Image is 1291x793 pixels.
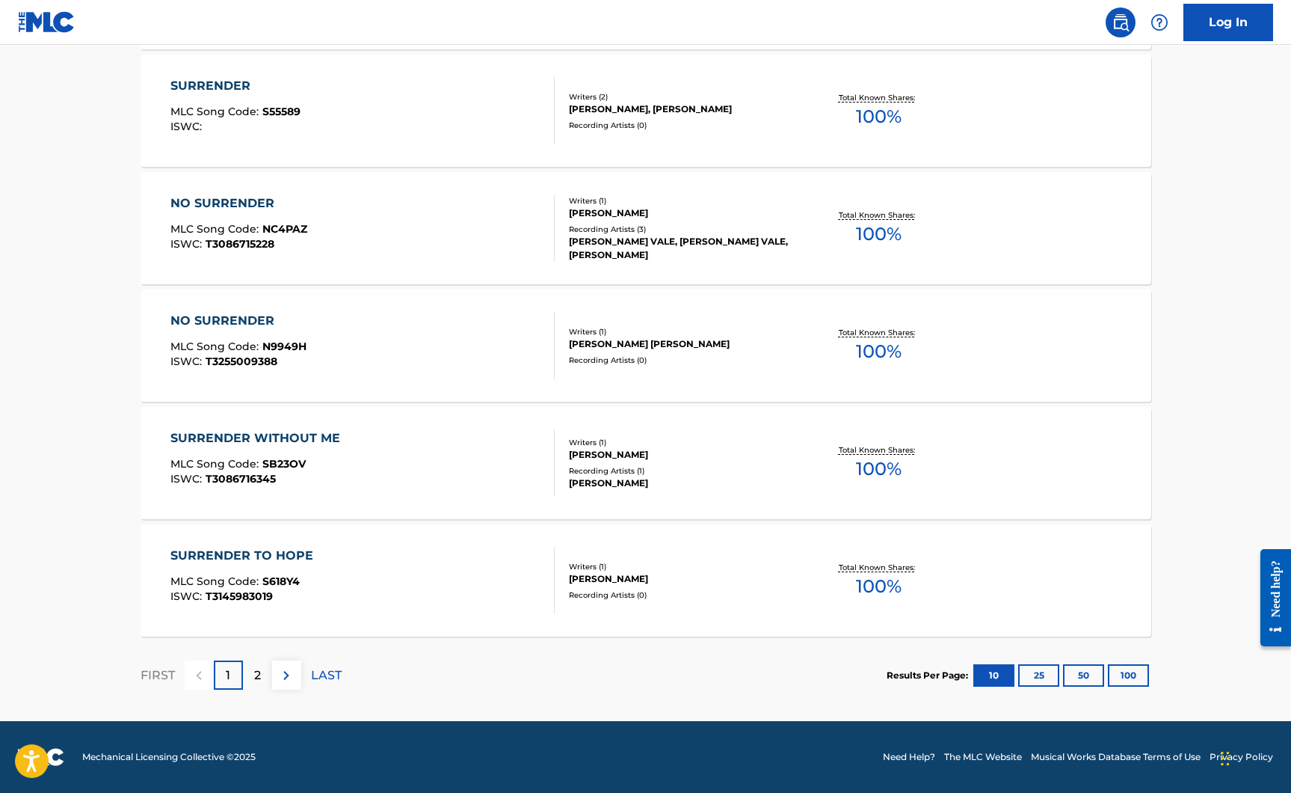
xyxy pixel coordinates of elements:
span: Mechanical Licensing Collective © 2025 [82,750,256,764]
p: Total Known Shares: [839,327,919,338]
span: NC4PAZ [262,222,307,236]
img: right [277,667,295,685]
a: Log In [1183,4,1273,41]
a: SURRENDER TO HOPEMLC Song Code:S618Y4ISWC:T3145983019Writers (1)[PERSON_NAME]Recording Artists (0... [141,524,1151,637]
span: 100 % [856,573,902,600]
span: S618Y4 [262,575,300,588]
div: [PERSON_NAME] [PERSON_NAME] [569,337,795,351]
p: 1 [226,667,230,685]
div: Writers ( 1 ) [569,561,795,572]
p: LAST [311,667,342,685]
div: SURRENDER [170,77,301,95]
button: 25 [1018,664,1059,687]
div: Writers ( 2 ) [569,91,795,102]
span: ISWC : [170,120,206,133]
span: 100 % [856,338,902,365]
div: SURRENDER TO HOPE [170,547,321,565]
div: [PERSON_NAME] [569,448,795,462]
span: T3255009388 [206,355,277,368]
div: [PERSON_NAME] VALE, [PERSON_NAME] VALE, [PERSON_NAME] [569,235,795,262]
div: Help [1144,7,1174,37]
span: N9949H [262,340,306,353]
span: ISWC : [170,472,206,486]
a: Need Help? [883,750,935,764]
p: FIRST [141,667,175,685]
a: The MLC Website [944,750,1022,764]
iframe: Chat Widget [1216,721,1291,793]
img: search [1112,13,1130,31]
div: Drag [1221,736,1230,781]
a: Musical Works Database Terms of Use [1031,750,1201,764]
span: 100 % [856,221,902,248]
a: SURRENDERMLC Song Code:S55589ISWC:Writers (2)[PERSON_NAME], [PERSON_NAME]Recording Artists (0)Tot... [141,55,1151,167]
div: [PERSON_NAME], [PERSON_NAME] [569,102,795,116]
span: MLC Song Code : [170,575,262,588]
span: MLC Song Code : [170,340,262,353]
span: ISWC : [170,355,206,368]
span: MLC Song Code : [170,105,262,118]
button: 10 [973,664,1014,687]
img: logo [18,748,64,766]
span: 100 % [856,456,902,483]
div: NO SURRENDER [170,312,306,330]
p: Results Per Page: [887,669,972,682]
p: 2 [254,667,261,685]
div: NO SURRENDER [170,195,307,212]
div: Recording Artists ( 3 ) [569,224,795,235]
div: Writers ( 1 ) [569,326,795,337]
div: Recording Artists ( 1 ) [569,465,795,477]
span: MLC Song Code : [170,457,262,471]
a: Public Search [1106,7,1136,37]
span: MLC Song Code : [170,222,262,236]
span: T3145983019 [206,590,273,603]
a: SURRENDER WITHOUT MEMLC Song Code:SB23OVISWC:T3086716345Writers (1)[PERSON_NAME]Recording Artists... [141,407,1151,519]
span: SB23OV [262,457,306,471]
div: Writers ( 1 ) [569,437,795,448]
img: MLC Logo [18,11,76,33]
p: Total Known Shares: [839,562,919,573]
a: Privacy Policy [1210,750,1273,764]
iframe: Resource Center [1249,538,1291,658]
img: help [1150,13,1168,31]
p: Total Known Shares: [839,92,919,103]
span: ISWC : [170,590,206,603]
div: [PERSON_NAME] [569,206,795,220]
span: T3086716345 [206,472,276,486]
div: Recording Artists ( 0 ) [569,590,795,601]
div: Writers ( 1 ) [569,195,795,206]
span: 100 % [856,103,902,130]
span: S55589 [262,105,301,118]
div: Recording Artists ( 0 ) [569,355,795,366]
div: SURRENDER WITHOUT ME [170,429,348,447]
div: Recording Artists ( 0 ) [569,120,795,131]
span: T3086715228 [206,237,274,251]
p: Total Known Shares: [839,209,919,221]
span: ISWC : [170,237,206,251]
p: Total Known Shares: [839,444,919,456]
div: [PERSON_NAME] [569,477,795,490]
button: 50 [1063,664,1104,687]
button: 100 [1108,664,1149,687]
a: NO SURRENDERMLC Song Code:NC4PAZISWC:T3086715228Writers (1)[PERSON_NAME]Recording Artists (3)[PER... [141,172,1151,284]
div: [PERSON_NAME] [569,572,795,586]
a: NO SURRENDERMLC Song Code:N9949HISWC:T3255009388Writers (1)[PERSON_NAME] [PERSON_NAME]Recording A... [141,290,1151,402]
